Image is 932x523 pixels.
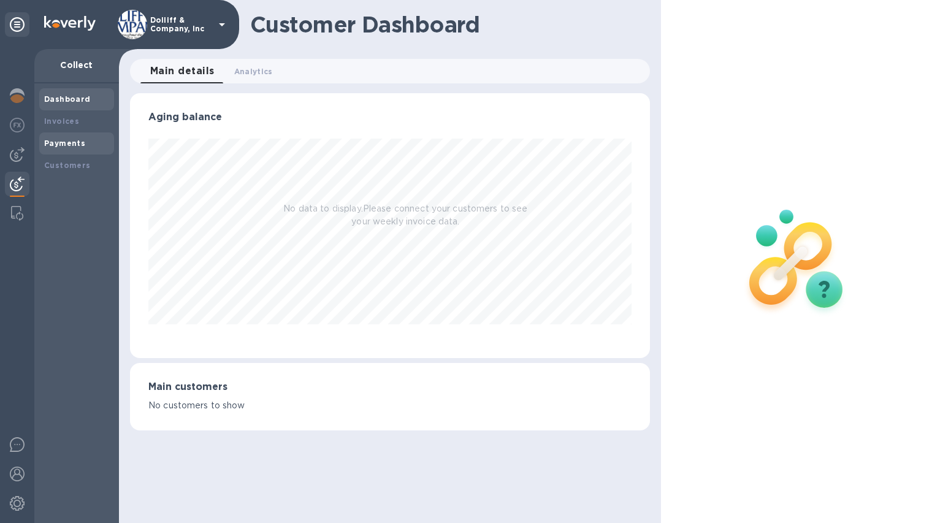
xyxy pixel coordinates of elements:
p: Dolliff & Company, Inc [150,16,212,33]
img: Foreign exchange [10,118,25,132]
h3: Main customers [148,381,632,393]
span: Main details [150,63,215,80]
b: Dashboard [44,94,91,104]
p: No customers to show [148,399,632,412]
b: Payments [44,139,85,148]
span: Analytics [234,65,273,78]
h1: Customer Dashboard [250,12,641,37]
h3: Aging balance [148,112,632,123]
p: Collect [44,59,109,71]
div: Unpin categories [5,12,29,37]
img: Logo [44,16,96,31]
b: Customers [44,161,91,170]
b: Invoices [44,116,79,126]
